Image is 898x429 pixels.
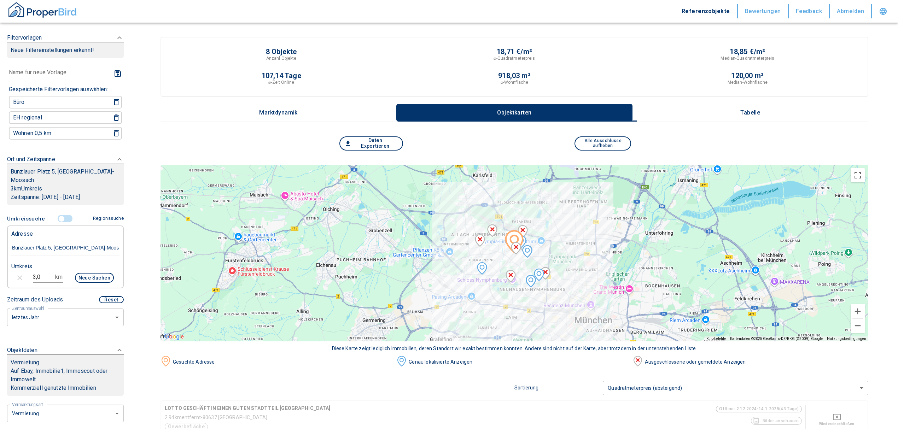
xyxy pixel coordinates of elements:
p: Median-Wohnfläche [728,79,768,86]
p: Wohnen 0,5 km [13,130,51,136]
p: Zeitraum des Uploads [7,295,63,304]
p: LOTTO GESCHÄFT IN EINEN GUTEN STADTTEIL [GEOGRAPHIC_DATA] [165,405,536,412]
button: Vollbildansicht ein/aus [851,168,865,182]
p: Zeitspanne: [DATE] - [DATE] [11,193,120,201]
p: 3 km Umkreis [11,184,120,193]
p: Bunzlauer Platz 5, [GEOGRAPHIC_DATA]-Moosach [11,168,120,184]
p: Sortierung [514,384,603,392]
button: Regionssuche [90,212,124,225]
p: EH regional [13,115,42,121]
button: Bewertungen [738,4,789,18]
button: Deselect for this search [809,413,864,421]
img: image [632,356,643,366]
button: Reset [99,296,124,303]
a: Dieses Gebiet in Google Maps öffnen (in neuem Fenster) [162,332,186,341]
div: Ort und ZeitspanneBunzlauer Platz 5, [GEOGRAPHIC_DATA]-Moosach3kmUmkreisZeitspanne: [DATE] - [DATE] [7,148,124,212]
div: Quadratmeterpreis (absteigend) [603,378,868,397]
div: FiltervorlagenNeue Filtereinstellungen erkannt! [7,212,124,326]
button: Kurzbefehle [706,336,726,341]
p: 8 Objekte [266,48,297,55]
p: Tabelle [733,110,768,116]
img: image [396,356,407,366]
p: 18,85 €/m² [730,48,765,55]
p: Anzahl Objekte [266,55,297,61]
p: Büro [13,99,25,105]
div: Genau lokalisierte Anzeigen [407,358,632,366]
button: EH regional [10,113,102,123]
p: Wieder [819,421,831,427]
p: 120,00 m² [731,72,764,79]
button: Umkreissuche [7,212,48,225]
input: Adresse ändern [11,240,119,256]
span: Kartendaten ©2025 GeoBasis-DE/BKG (©2009), Google [730,337,823,341]
div: letztes Jahr [7,308,124,327]
p: Gespeicherte Filtervorlagen auswählen: [9,85,108,94]
p: km [55,273,63,281]
p: Ort und Zeitspanne [7,155,55,164]
button: Bilder anschauen [751,417,802,425]
p: 80637 [GEOGRAPHIC_DATA] [203,414,267,421]
p: Median-Quadratmeterpreis [721,55,774,61]
p: Objektkarten [497,110,532,116]
p: ⌀-Quadratmeterpreis [494,55,535,61]
button: Referenzobjekte [675,4,738,18]
button: Abmelden [830,4,872,18]
button: Daten Exportieren [339,136,403,151]
p: 18,71 €/m² [497,48,532,55]
button: Neue Suchen [75,273,114,283]
div: wrapped label tabs example [161,104,868,122]
div: FiltervorlagenNeue Filtereinstellungen erkannt! [7,27,124,65]
p: Kommerziell genutzte Immobilien [11,384,120,392]
p: Objektdaten [7,346,37,354]
div: letztes Jahr [7,404,124,423]
p: Neue Filtereinstellungen erkannt! [11,46,120,54]
img: Google [162,332,186,341]
button: Vergrößern [851,304,865,318]
a: Nutzungsbedingungen (wird in neuem Tab geöffnet) [827,337,866,341]
p: Umkreis [11,262,32,271]
div: FiltervorlagenNeue Filtereinstellungen erkannt! [7,65,124,142]
img: image [161,356,171,366]
button: Büro [10,97,102,107]
p: Filtervorlagen [7,34,42,42]
button: Verkleinern [851,319,865,333]
p: 107,14 Tage [262,72,301,79]
p: Auf Ebay, Immobilie1, Immoscout oder Immowelt [11,367,120,384]
button: Wohnen 0,5 km [10,128,102,138]
p: Marktdynamik [259,110,298,116]
button: Feedback [789,4,830,18]
div: ObjektdatenVermietungAuf Ebay, Immobilie1, Immoscout oder ImmoweltKommerziell genutzte Immobilien [7,339,124,403]
div: Diese Karte zeigt lediglich Immobilien, deren Standort wir exakt bestimmen konnten. Andere sind n... [161,345,868,352]
button: ProperBird Logo and Home Button [7,1,78,22]
p: 2.94 km entfernt - [165,414,203,421]
button: Alle Ausschlüsse aufheben [575,136,631,151]
p: Adresse [11,230,33,238]
p: Vermietung [11,358,40,367]
div: Ausgeschlossene oder gemeldete Anzeigen [643,358,868,366]
p: 918,03 m² [498,72,531,79]
div: Gesuchte Adresse [171,358,396,366]
p: ⌀-Zeit Online [268,79,294,86]
p: ⌀-Wohnfläche [501,79,528,86]
p: einschließen [831,421,854,427]
img: ProperBird Logo and Home Button [7,1,78,19]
